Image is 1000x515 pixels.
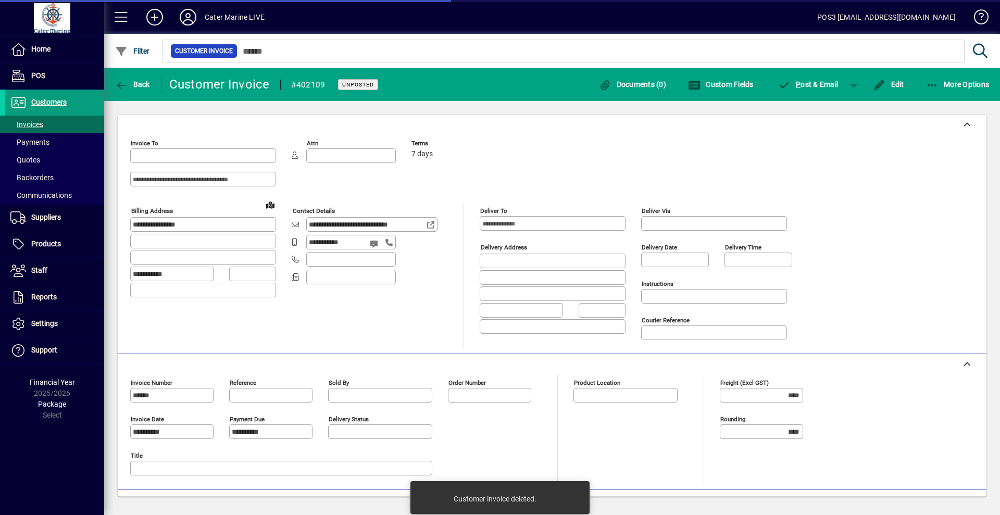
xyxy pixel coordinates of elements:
[966,2,987,36] a: Knowledge Base
[262,196,279,213] a: View on map
[115,80,150,89] span: Back
[175,46,233,56] span: Customer Invoice
[926,80,990,89] span: More Options
[5,337,104,363] a: Support
[5,151,104,169] a: Quotes
[31,98,67,106] span: Customers
[5,284,104,310] a: Reports
[31,319,58,328] span: Settings
[230,416,265,423] mat-label: Payment due
[307,140,318,147] mat-label: Attn
[5,186,104,204] a: Communications
[5,311,104,337] a: Settings
[5,231,104,257] a: Products
[113,75,153,94] button: Back
[720,379,769,386] mat-label: Freight (excl GST)
[138,8,171,27] button: Add
[30,378,75,386] span: Financial Year
[778,80,839,89] span: ost & Email
[205,9,265,26] div: Cater Marine LIVE
[10,138,49,146] span: Payments
[10,156,40,164] span: Quotes
[31,293,57,301] span: Reports
[817,9,956,26] div: POS3 [EMAIL_ADDRESS][DOMAIN_NAME]
[5,63,104,89] a: POS
[773,75,844,94] button: Post & Email
[448,379,486,386] mat-label: Order number
[169,76,270,93] div: Customer Invoice
[5,36,104,62] a: Home
[642,244,677,251] mat-label: Delivery date
[5,205,104,231] a: Suppliers
[598,80,666,89] span: Documents (0)
[115,47,150,55] span: Filter
[131,140,158,147] mat-label: Invoice To
[411,140,474,147] span: Terms
[342,81,374,88] span: Unposted
[870,75,907,94] button: Edit
[642,280,673,287] mat-label: Instructions
[10,120,43,129] span: Invoices
[131,416,164,423] mat-label: Invoice date
[411,150,433,158] span: 7 days
[688,80,754,89] span: Custom Fields
[5,169,104,186] a: Backorders
[113,42,153,60] button: Filter
[171,8,205,27] button: Profile
[104,75,161,94] app-page-header-button: Back
[31,240,61,248] span: Products
[796,80,801,89] span: P
[230,379,256,386] mat-label: Reference
[574,379,620,386] mat-label: Product location
[10,173,54,182] span: Backorders
[596,75,669,94] button: Documents (0)
[5,258,104,284] a: Staff
[685,75,756,94] button: Custom Fields
[131,379,172,386] mat-label: Invoice number
[329,416,369,423] mat-label: Delivery status
[31,213,61,221] span: Suppliers
[454,494,536,504] div: Customer invoice deleted.
[5,116,104,133] a: Invoices
[31,45,51,53] span: Home
[725,244,761,251] mat-label: Delivery time
[291,77,326,93] div: #402109
[131,452,143,459] mat-label: Title
[923,75,992,94] button: More Options
[720,416,745,423] mat-label: Rounding
[362,231,387,256] button: Send SMS
[873,80,904,89] span: Edit
[31,346,57,354] span: Support
[10,191,72,199] span: Communications
[31,266,47,274] span: Staff
[38,400,66,408] span: Package
[329,379,349,386] mat-label: Sold by
[642,317,690,324] mat-label: Courier Reference
[480,207,507,215] mat-label: Deliver To
[642,207,670,215] mat-label: Deliver via
[31,71,45,80] span: POS
[5,133,104,151] a: Payments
